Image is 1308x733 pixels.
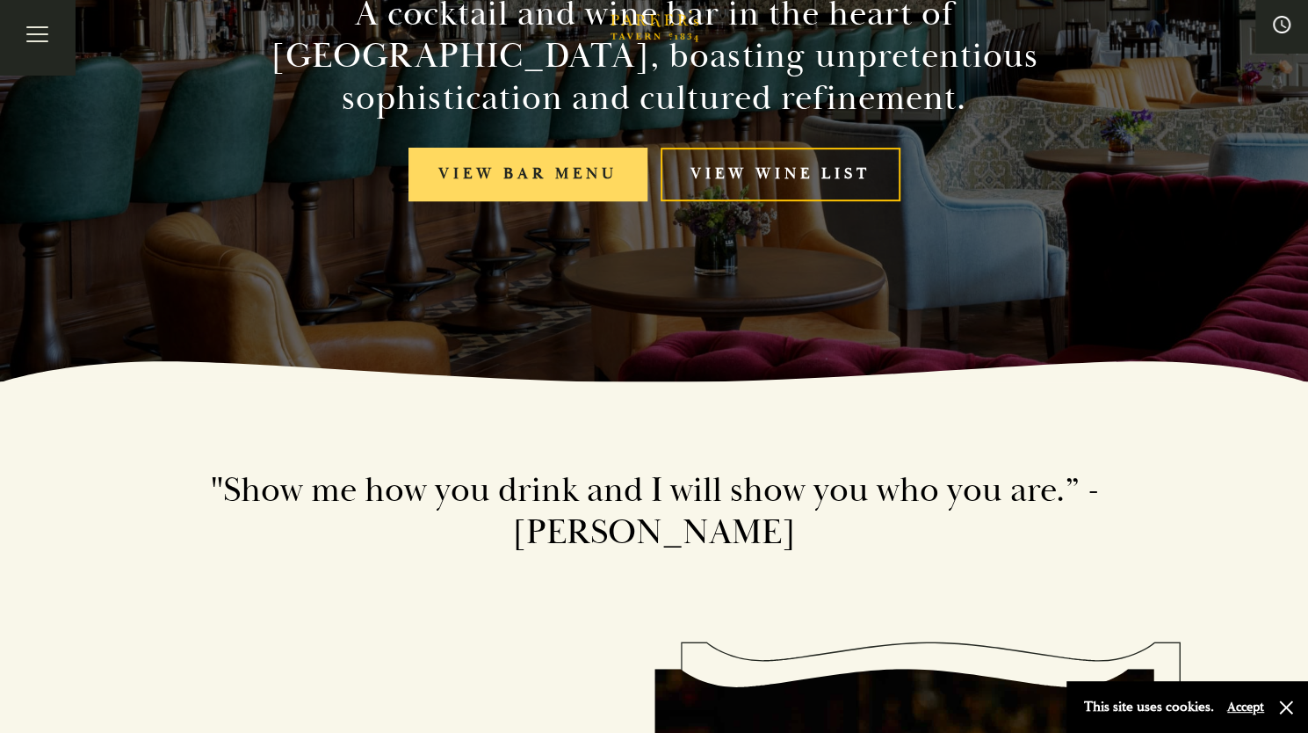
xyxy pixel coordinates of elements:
a: View bar menu [408,148,647,201]
h2: "Show me how you drink and I will show you who you are.” - [PERSON_NAME] [154,469,1155,554]
p: This site uses cookies. [1084,694,1214,720]
button: Accept [1227,699,1264,715]
a: View Wine List [661,148,900,201]
button: Close and accept [1277,699,1295,716]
